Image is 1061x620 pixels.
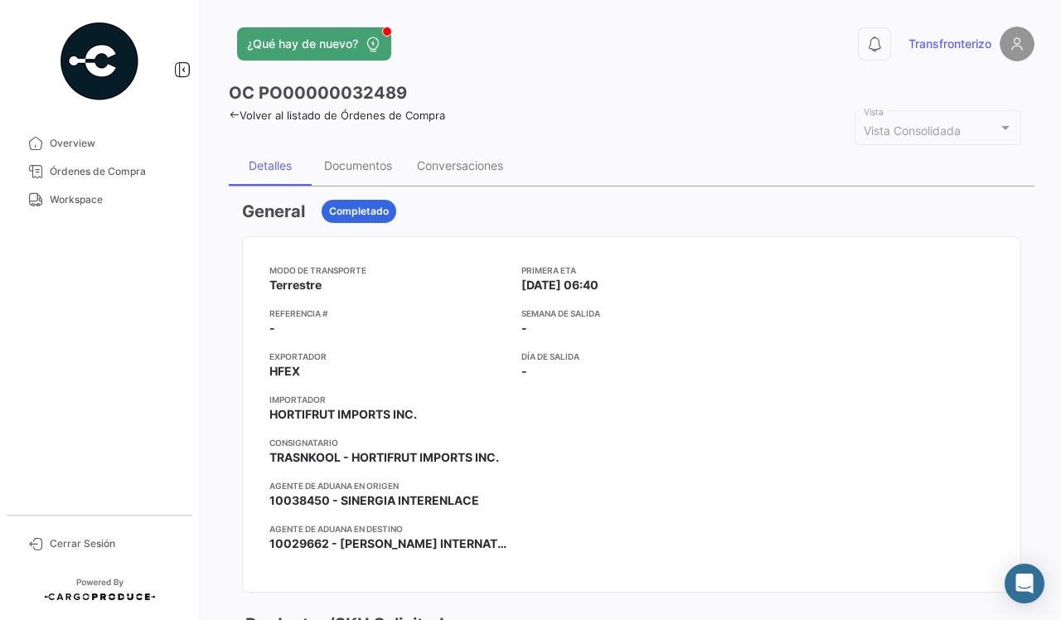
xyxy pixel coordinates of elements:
span: Cerrar Sesión [50,536,179,551]
button: ¿Qué hay de nuevo? [237,27,391,61]
app-card-info-title: Importador [269,393,508,406]
span: - [521,363,527,380]
app-card-info-title: Día de Salida [521,350,751,363]
a: Overview [13,129,186,157]
span: Transfronterizo [908,36,991,52]
span: HFEX [269,363,300,380]
span: Órdenes de Compra [50,164,179,179]
mat-select-trigger: Vista Consolidada [864,124,961,138]
span: TRASNKOOL - HORTIFRUT IMPORTS INC. [269,449,499,466]
app-card-info-title: Consignatario [269,436,508,449]
span: Completado [329,204,389,219]
app-card-info-title: Referencia # [269,307,508,320]
app-card-info-title: Semana de Salida [521,307,751,320]
span: [DATE] 06:40 [521,277,598,293]
span: Terrestre [269,277,322,293]
app-card-info-title: Modo de Transporte [269,264,508,277]
span: HORTIFRUT IMPORTS INC. [269,406,417,423]
span: 10029662 - [PERSON_NAME] INTERNATIONAL [269,535,508,552]
div: Detalles [249,158,292,172]
h3: OC PO00000032489 [229,81,407,104]
a: Volver al listado de Órdenes de Compra [229,109,445,122]
app-card-info-title: Agente de Aduana en Destino [269,522,508,535]
span: 10038450 - SINERGIA INTERENLACE [269,492,479,509]
img: powered-by.png [58,20,141,103]
app-card-info-title: Primera ETA [521,264,751,277]
img: placeholder-user.png [1000,27,1034,61]
span: - [521,320,527,337]
h3: General [242,200,305,223]
a: Órdenes de Compra [13,157,186,186]
a: Workspace [13,186,186,214]
span: ¿Qué hay de nuevo? [247,36,358,52]
span: Overview [50,136,179,151]
app-card-info-title: Agente de Aduana en Origen [269,479,508,492]
span: Workspace [50,192,179,207]
app-card-info-title: Exportador [269,350,508,363]
div: Conversaciones [417,158,503,172]
span: - [269,320,275,337]
div: Abrir Intercom Messenger [1005,564,1044,603]
div: Documentos [324,158,392,172]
